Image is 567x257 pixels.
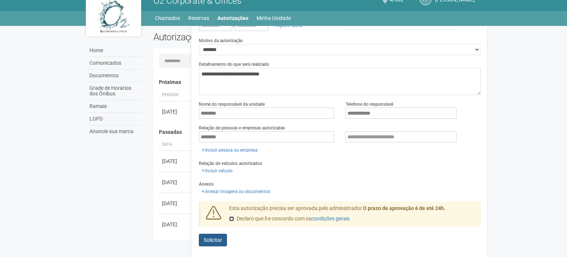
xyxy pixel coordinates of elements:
a: Incluir veículo [199,167,235,175]
label: Motivo da autorização [199,37,243,44]
label: Relação de pessoas e empresas autorizadas [199,125,285,131]
div: [DATE] [162,108,189,115]
a: Anexar imagens ou documentos [199,187,272,196]
label: Relação de veículos autorizados [199,160,262,167]
label: Declaro que li e concordo com os [229,215,350,223]
a: Home [88,44,142,57]
input: Declaro que li e concordo com oscondições gerais [229,216,234,221]
label: Nome do responsável da unidade [199,101,265,108]
div: [DATE] [162,221,189,228]
label: Detalhamento do que será realizado [199,61,269,68]
a: LGPD [88,113,142,125]
th: Período [159,89,192,101]
div: [DATE] [162,179,189,186]
div: [DATE] [162,158,189,165]
a: Reservas [188,13,209,23]
h4: Passadas [159,129,476,135]
h4: Próximas [159,80,476,85]
a: Grade de Horários dos Ônibus [88,82,142,100]
label: Anexos [199,181,214,187]
a: Chamados [155,13,180,23]
a: condições gerais [311,216,350,222]
a: Documentos [88,70,142,82]
div: [DATE] [162,200,189,207]
h2: Autorizações [153,31,312,43]
div: Esta autorização precisa ser aprovada pelo administrador. [224,205,481,226]
th: Data [159,139,192,151]
label: Telefone do responsável [345,101,393,108]
a: Comunicados [88,57,142,70]
a: Ramais [88,100,142,113]
strong: O prazo de aprovação é de até 24h. [363,205,445,211]
a: Anuncie sua marca [88,125,142,138]
a: Autorizações [217,13,248,23]
a: Minha Unidade [257,13,291,23]
a: Incluir pessoa ou empresa [199,146,260,154]
button: Solicitar [199,234,227,246]
span: Solicitar [204,237,222,243]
